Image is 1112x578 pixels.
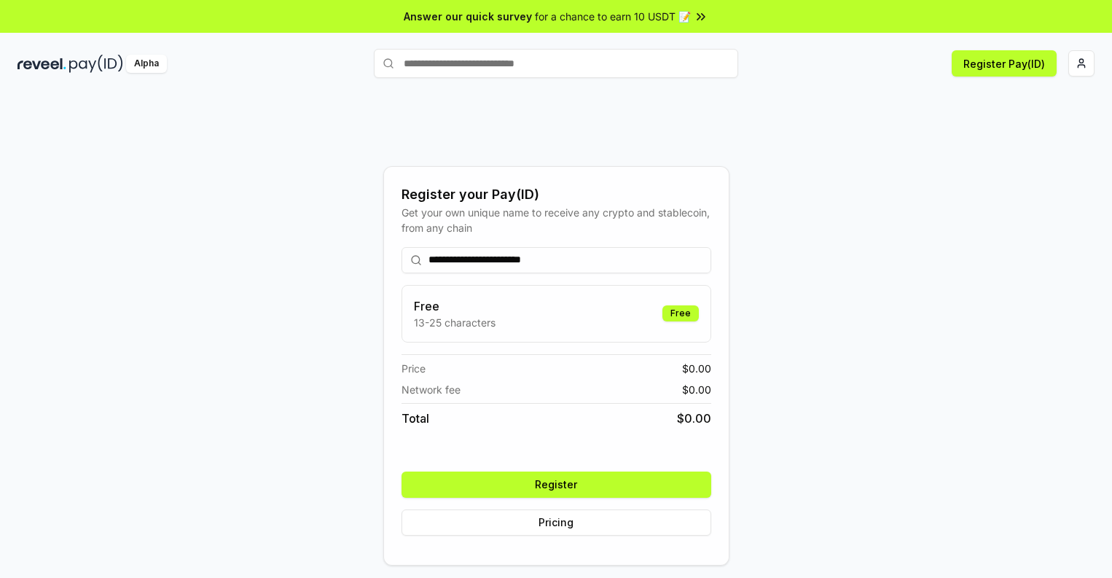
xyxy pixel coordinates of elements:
[402,472,711,498] button: Register
[677,410,711,427] span: $ 0.00
[404,9,532,24] span: Answer our quick survey
[952,50,1057,77] button: Register Pay(ID)
[402,361,426,376] span: Price
[69,55,123,73] img: pay_id
[414,315,496,330] p: 13-25 characters
[414,297,496,315] h3: Free
[402,184,711,205] div: Register your Pay(ID)
[682,382,711,397] span: $ 0.00
[402,205,711,235] div: Get your own unique name to receive any crypto and stablecoin, from any chain
[535,9,691,24] span: for a chance to earn 10 USDT 📝
[402,410,429,427] span: Total
[126,55,167,73] div: Alpha
[682,361,711,376] span: $ 0.00
[17,55,66,73] img: reveel_dark
[402,382,461,397] span: Network fee
[662,305,699,321] div: Free
[402,509,711,536] button: Pricing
